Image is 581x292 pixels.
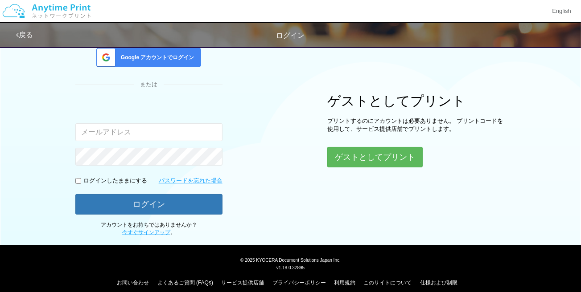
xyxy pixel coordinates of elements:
[117,280,149,286] a: お問い合わせ
[327,93,506,108] h1: ゲストとしてプリント
[16,31,33,39] a: 戻る
[327,147,423,167] button: ゲストとしてプリント
[157,280,213,286] a: よくあるご質問 (FAQs)
[75,221,223,236] p: アカウントをお持ちではありませんか？
[420,280,457,286] a: 仕様および制限
[327,117,506,134] p: プリントするのにアカウントは必要ありません。 プリントコードを使用して、サービス提供店舗でプリントします。
[221,280,264,286] a: サービス提供店舗
[272,280,326,286] a: プライバシーポリシー
[75,123,223,141] input: メールアドレス
[363,280,412,286] a: このサイトについて
[122,229,176,235] span: 。
[334,280,355,286] a: 利用規約
[75,194,223,215] button: ログイン
[276,32,305,39] span: ログイン
[122,229,170,235] a: 今すぐサインアップ
[117,54,194,61] span: Google アカウントでログイン
[240,257,341,263] span: © 2025 KYOCERA Document Solutions Japan Inc.
[83,177,147,185] p: ログインしたままにする
[159,177,223,185] a: パスワードを忘れた場合
[75,81,223,89] div: または
[276,265,305,270] span: v1.18.0.32895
